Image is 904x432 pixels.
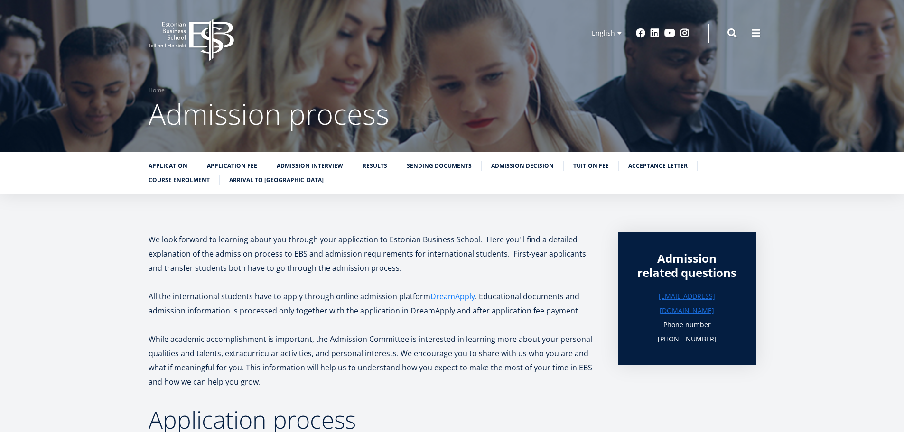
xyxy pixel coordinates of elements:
[628,161,688,171] a: Acceptance letter
[149,175,210,185] a: Course enrolment
[637,289,737,318] a: [EMAIL_ADDRESS][DOMAIN_NAME]
[363,161,387,171] a: Results
[650,28,660,38] a: Linkedin
[149,161,187,171] a: Application
[491,161,554,171] a: Admission decision
[229,175,324,185] a: Arrival to [GEOGRAPHIC_DATA]
[149,289,599,318] p: All the international students have to apply through online admission platform . Educational docu...
[149,85,165,95] a: Home
[149,332,599,389] p: While academic accomplishment is important, the Admission Committee is interested in learning mor...
[664,28,675,38] a: Youtube
[149,232,599,275] p: We look forward to learning about you through your application to Estonian Business School. Here ...
[277,161,343,171] a: Admission interview
[680,28,690,38] a: Instagram
[149,408,599,432] h2: Application process
[573,161,609,171] a: Tuition fee
[430,289,475,303] a: DreamApply
[207,161,257,171] a: Application fee
[407,161,472,171] a: Sending documents
[636,28,645,38] a: Facebook
[637,318,737,346] p: Phone number [PHONE_NUMBER]
[149,94,389,133] span: Admission process
[637,251,737,280] div: Admission related questions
